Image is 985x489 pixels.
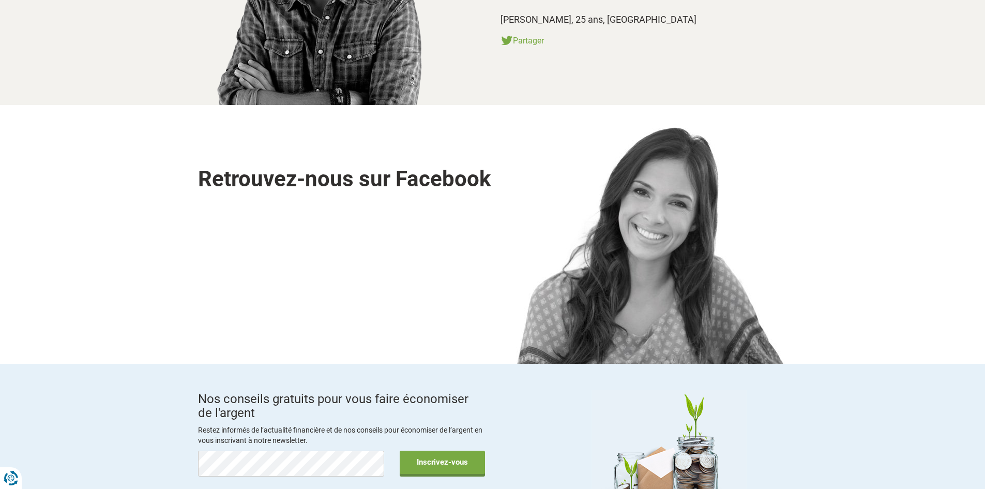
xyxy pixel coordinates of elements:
[501,33,544,49] a: Partager
[198,206,457,274] iframe: fb:page Facebook Social Plugin
[198,425,485,446] p: Restez informés de l’actualité financière et de nos conseils pour économiser de l’argent en vous ...
[198,392,485,420] h3: Nos conseils gratuits pour vous faire économiser de l'argent
[501,12,787,27] div: [PERSON_NAME], 25 ans, [GEOGRAPHIC_DATA]
[400,451,485,474] input: Inscrivez-vous
[198,167,526,191] h3: Retrouvez-nous sur Facebook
